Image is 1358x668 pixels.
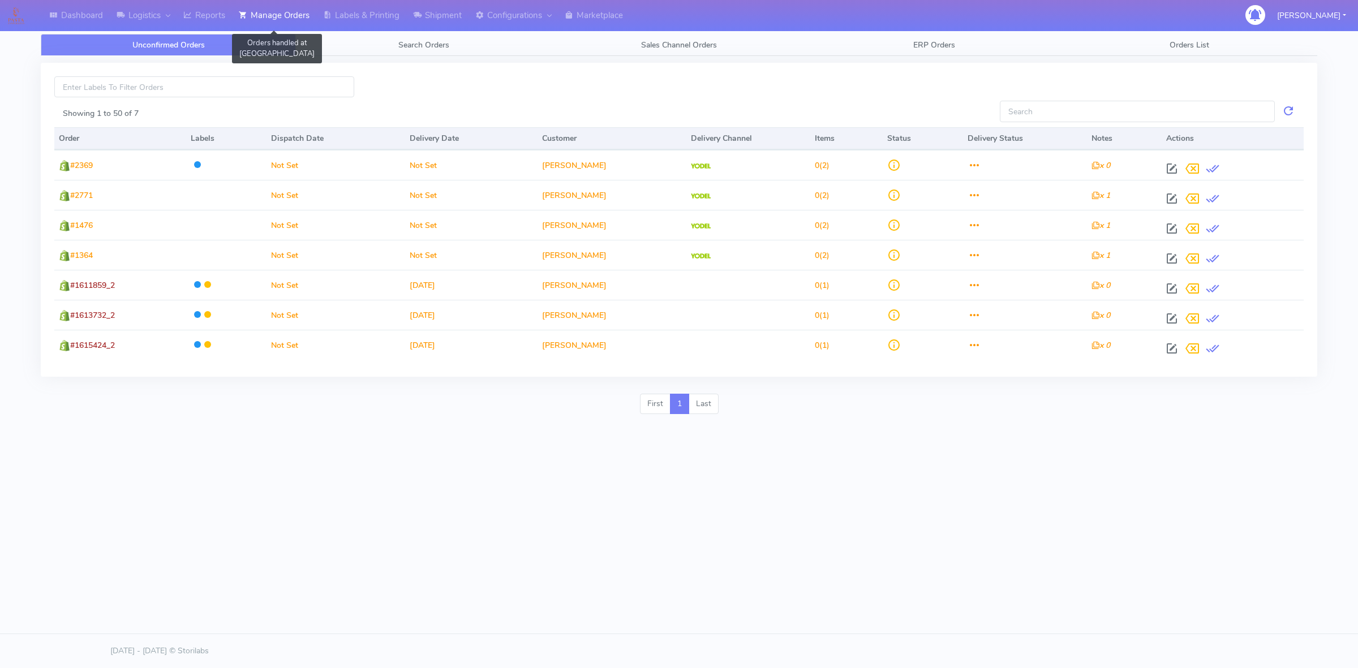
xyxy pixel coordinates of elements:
[405,240,537,270] td: Not Set
[538,300,687,330] td: [PERSON_NAME]
[63,107,139,119] label: Showing 1 to 50 of 7
[267,300,405,330] td: Not Set
[1269,4,1355,27] button: [PERSON_NAME]
[691,253,711,259] img: Yodel
[70,250,93,261] span: #1364
[267,270,405,300] td: Not Set
[538,270,687,300] td: [PERSON_NAME]
[405,127,537,150] th: Delivery Date
[815,190,830,201] span: (2)
[1087,127,1162,150] th: Notes
[538,127,687,150] th: Customer
[538,330,687,360] td: [PERSON_NAME]
[815,310,830,321] span: (1)
[186,127,267,150] th: Labels
[1091,340,1110,351] i: x 0
[398,40,449,50] span: Search Orders
[1170,40,1209,50] span: Orders List
[405,150,537,180] td: Not Set
[1162,127,1304,150] th: Actions
[815,310,819,321] span: 0
[691,163,711,169] img: Yodel
[538,240,687,270] td: [PERSON_NAME]
[70,310,115,321] span: #1613732_2
[815,250,830,261] span: (2)
[267,127,405,150] th: Dispatch Date
[691,193,711,199] img: Yodel
[815,160,819,171] span: 0
[132,40,205,50] span: Unconfirmed Orders
[883,127,963,150] th: Status
[538,180,687,210] td: [PERSON_NAME]
[815,160,830,171] span: (2)
[405,270,537,300] td: [DATE]
[815,250,819,261] span: 0
[641,40,717,50] span: Sales Channel Orders
[815,280,819,291] span: 0
[815,280,830,291] span: (1)
[686,127,810,150] th: Delivery Channel
[815,340,819,351] span: 0
[810,127,883,150] th: Items
[815,220,830,231] span: (2)
[963,127,1087,150] th: Delivery Status
[1091,250,1110,261] i: x 1
[267,330,405,360] td: Not Set
[267,210,405,240] td: Not Set
[1091,190,1110,201] i: x 1
[54,127,186,150] th: Order
[815,340,830,351] span: (1)
[70,220,93,231] span: #1476
[70,190,93,201] span: #2771
[1000,101,1275,122] input: Search
[1091,160,1110,171] i: x 0
[815,190,819,201] span: 0
[815,220,819,231] span: 0
[405,210,537,240] td: Not Set
[41,34,1317,56] ul: Tabs
[1091,310,1110,321] i: x 0
[267,240,405,270] td: Not Set
[691,223,711,229] img: Yodel
[70,340,115,351] span: #1615424_2
[405,300,537,330] td: [DATE]
[70,280,115,291] span: #1611859_2
[54,76,354,97] input: Enter Labels To Filter Orders
[670,394,689,414] a: 1
[267,180,405,210] td: Not Set
[1091,220,1110,231] i: x 1
[405,330,537,360] td: [DATE]
[267,150,405,180] td: Not Set
[538,150,687,180] td: [PERSON_NAME]
[1091,280,1110,291] i: x 0
[538,210,687,240] td: [PERSON_NAME]
[405,180,537,210] td: Not Set
[70,160,93,171] span: #2369
[913,40,955,50] span: ERP Orders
